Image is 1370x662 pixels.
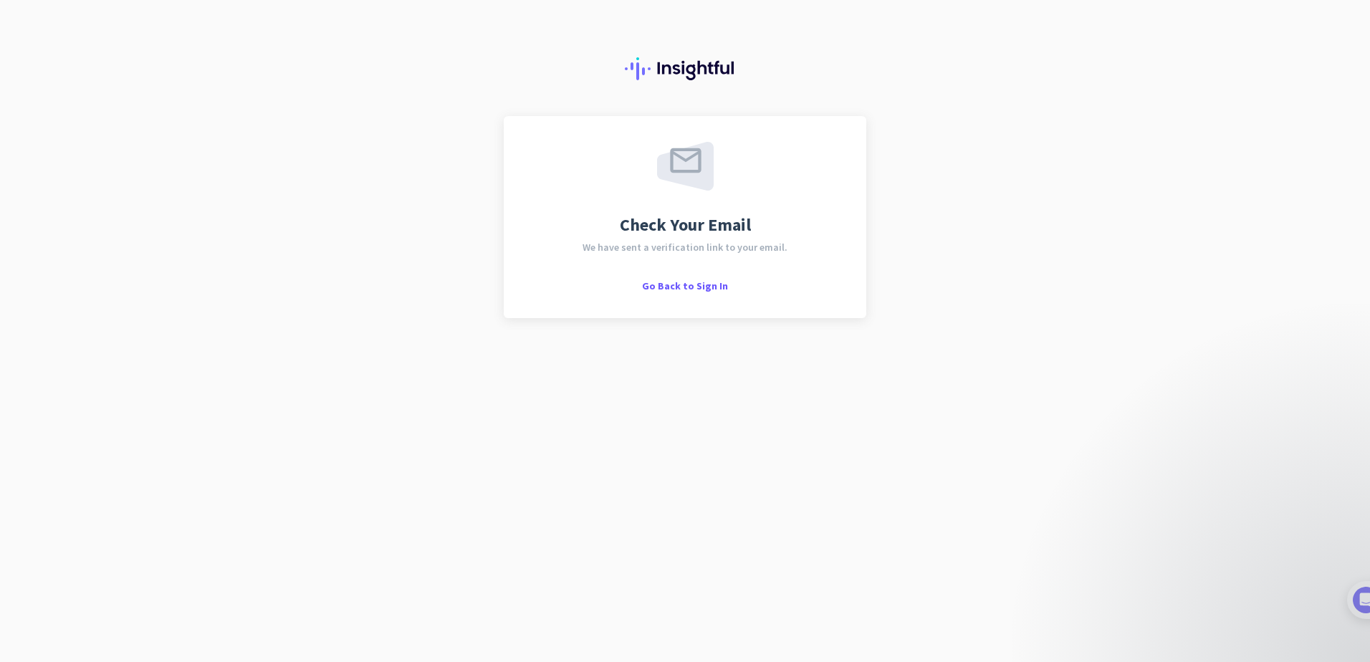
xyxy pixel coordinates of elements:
span: Check Your Email [620,216,751,234]
span: Go Back to Sign In [642,279,728,292]
iframe: Intercom notifications message [1076,448,1363,626]
span: We have sent a verification link to your email. [583,242,787,252]
img: Insightful [625,57,745,80]
img: email-sent [657,142,714,191]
